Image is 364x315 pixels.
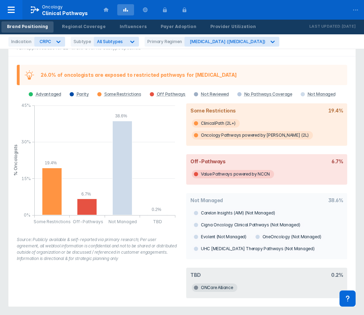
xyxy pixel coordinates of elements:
[77,91,89,97] div: Parity
[210,23,256,30] div: Provider Utilization
[328,108,343,114] div: 19.4%
[21,176,31,181] tspan: 15%
[41,72,237,78] div: 26.0% of oncologists are exposed to restricted pathways for [MEDICAL_DATA]
[331,272,343,278] div: 0.2%
[1,21,54,33] a: Brand Positioning
[192,245,318,253] span: UHC [MEDICAL_DATA] Therapy Pathways (Not Managed)
[328,197,343,203] div: 38.6%
[104,91,141,97] div: Some Restrictions
[331,158,343,164] div: 6.7%
[190,158,225,164] div: Off-Pathways
[7,23,48,30] div: Brand Positioning
[192,209,279,217] span: Carelon Insights (AIM) (Not Managed)
[36,91,61,97] div: Advantaged
[108,219,137,224] tspan: Not Managed
[192,283,237,292] span: ONCare Alliance
[13,99,182,232] g: column chart , with 1 column series, . Y-scale minimum value is 0 , maximum value is 0.45. X-scal...
[73,219,103,224] tspan: Off-Pathways
[21,139,31,144] tspan: 30%
[244,91,292,97] div: No Pathways Coverage
[205,21,261,33] a: Provider Utilization
[192,170,274,178] span: Value Pathways powered by NCCN
[308,91,336,97] div: Not Managed
[192,221,304,229] span: Cigna Oncology Clinical Pathways (Not Managed)
[157,91,185,97] div: Off Pathways
[40,39,51,44] div: CRPC
[114,21,152,33] a: Influencers
[145,37,184,47] div: Primary Regimen
[190,39,265,44] div: [MEDICAL_DATA] ([MEDICAL_DATA])
[71,37,94,47] div: Subtype
[190,197,223,203] div: Not Managed
[153,219,162,224] tspan: TBD
[253,233,325,241] span: OneOncology (Not Managed)
[342,23,356,30] p: [DATE]
[192,119,240,128] span: ClinicalPath (2L+)
[13,145,18,176] tspan: % Oncologists
[201,91,229,97] div: Not Reviewed
[339,290,356,307] div: Contact Support
[24,212,30,218] tspan: 0%
[8,37,34,47] div: Indication
[309,23,342,30] p: Last Updated:
[120,23,147,30] div: Influencers
[17,237,178,262] figcaption: Source: Publicly available & self-reported via primary research; Per user agreement, all webtool ...
[192,131,313,139] span: Oncology Pathways powered by [PERSON_NAME] (2L)
[161,23,196,30] div: Payer Adoption
[155,21,202,33] a: Payer Adoption
[97,39,123,44] span: All Subtypes
[115,114,127,118] tspan: 38.6%
[81,192,91,197] tspan: 6.7%
[349,1,363,16] div: ...
[190,108,236,114] div: Some Restrictions
[56,21,111,33] a: Regional Coverage
[34,219,71,224] tspan: Some Restrictions
[152,207,161,212] tspan: 0.2%
[42,10,88,16] span: Clinical Pathways
[21,103,31,108] tspan: 45%
[192,233,251,241] span: Evolent (Not Managed)
[62,23,105,30] div: Regional Coverage
[190,272,201,278] div: TBD
[42,4,63,10] p: Oncology
[45,160,57,165] tspan: 19.4%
